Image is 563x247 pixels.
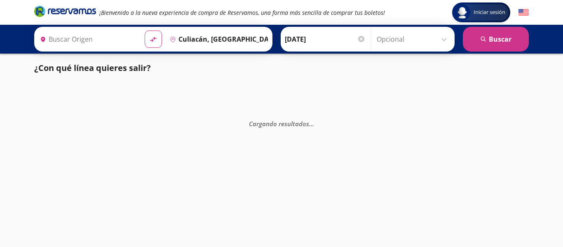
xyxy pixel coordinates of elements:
span: . [309,119,311,127]
span: . [312,119,314,127]
input: Buscar Origen [37,29,138,49]
input: Buscar Destino [167,29,268,49]
em: Cargando resultados [249,119,314,127]
button: Buscar [463,27,529,52]
a: Brand Logo [34,5,96,20]
input: Elegir Fecha [285,29,366,49]
span: . [311,119,312,127]
i: Brand Logo [34,5,96,17]
button: English [518,7,529,18]
input: Opcional [377,29,450,49]
em: ¡Bienvenido a la nueva experiencia de compra de Reservamos, una forma más sencilla de comprar tus... [99,9,385,16]
span: Iniciar sesión [470,8,509,16]
p: ¿Con qué línea quieres salir? [34,62,151,74]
